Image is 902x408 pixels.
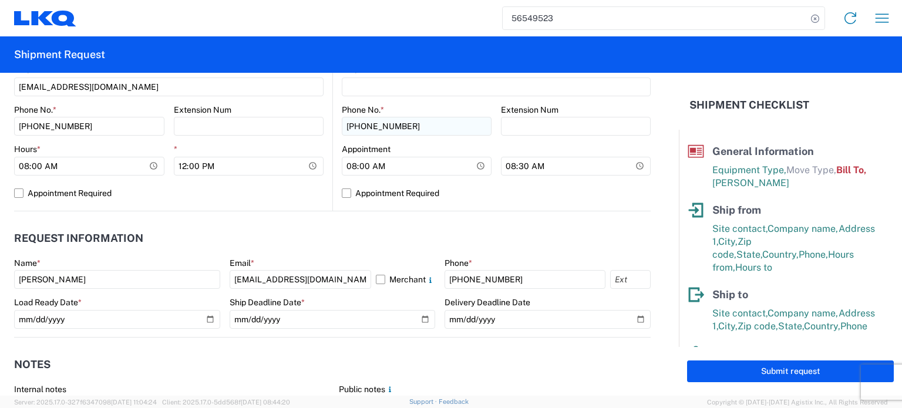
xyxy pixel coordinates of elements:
span: State, [736,249,762,260]
span: Company name, [768,223,839,234]
span: [PERSON_NAME] [712,177,789,188]
span: City, [718,321,738,332]
input: Ext [610,270,651,289]
span: Phone [840,321,867,332]
h2: Shipment Request [14,48,105,62]
label: Phone [445,258,472,268]
span: Country, [762,249,799,260]
a: Support [409,398,439,405]
span: Country, [804,321,840,332]
span: [DATE] 08:44:20 [241,399,290,406]
span: Server: 2025.17.0-327f6347098 [14,399,157,406]
button: Submit request [687,360,894,382]
label: Phone No. [342,104,384,115]
h2: Request Information [14,232,143,244]
span: Company name, [768,308,839,319]
span: General Information [712,145,814,157]
span: [DATE] 11:04:24 [111,399,157,406]
label: Email [230,258,254,268]
label: Load Ready Date [14,297,82,308]
label: Appointment Required [342,184,651,203]
span: Zip code, [738,321,778,332]
span: Phone, [799,249,828,260]
h2: Shipment Checklist [689,98,809,112]
span: Client: 2025.17.0-5dd568f [162,399,290,406]
label: Appointment [342,144,391,154]
label: Ship Deadline Date [230,297,305,308]
label: Phone No. [14,104,56,115]
span: Move Type, [786,164,836,176]
input: Shipment, tracking or reference number [503,7,807,29]
label: Name [14,258,41,268]
label: Merchant [376,270,435,289]
span: Hours to [735,262,772,273]
span: Ship from [712,204,761,216]
span: Equipment Type, [712,164,786,176]
a: Feedback [439,398,469,405]
label: Hours [14,144,41,154]
span: Ship to [712,288,748,301]
span: Copyright © [DATE]-[DATE] Agistix Inc., All Rights Reserved [707,397,888,407]
label: Internal notes [14,384,66,394]
h2: Notes [14,359,51,370]
label: Delivery Deadline Date [445,297,530,308]
span: Site contact, [712,223,768,234]
label: Extension Num [501,104,558,115]
span: Site contact, [712,308,768,319]
label: Public notes [339,384,395,394]
label: Appointment Required [14,184,324,203]
span: State, [778,321,804,332]
span: City, [718,236,738,247]
span: Bill To, [836,164,866,176]
label: Extension Num [174,104,231,115]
